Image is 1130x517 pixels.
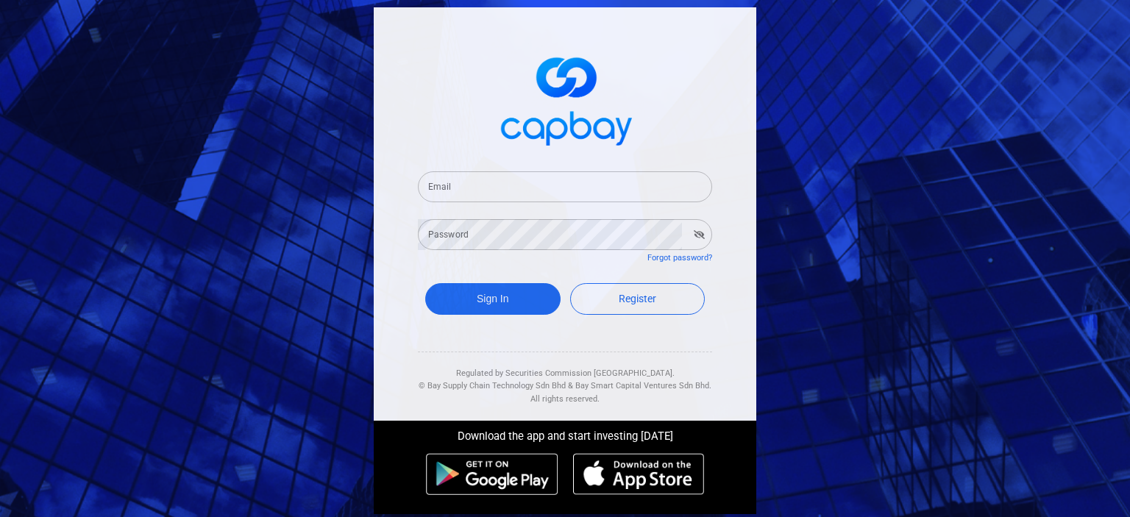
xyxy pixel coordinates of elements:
a: Forgot password? [647,253,712,263]
div: Regulated by Securities Commission [GEOGRAPHIC_DATA]. & All rights reserved. [418,352,712,406]
img: android [426,453,558,496]
button: Sign In [425,283,561,315]
img: ios [573,453,704,496]
img: logo [491,44,639,154]
span: Bay Smart Capital Ventures Sdn Bhd. [575,381,711,391]
span: © Bay Supply Chain Technology Sdn Bhd [419,381,566,391]
a: Register [570,283,706,315]
div: Download the app and start investing [DATE] [363,421,767,446]
span: Register [619,293,656,304]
